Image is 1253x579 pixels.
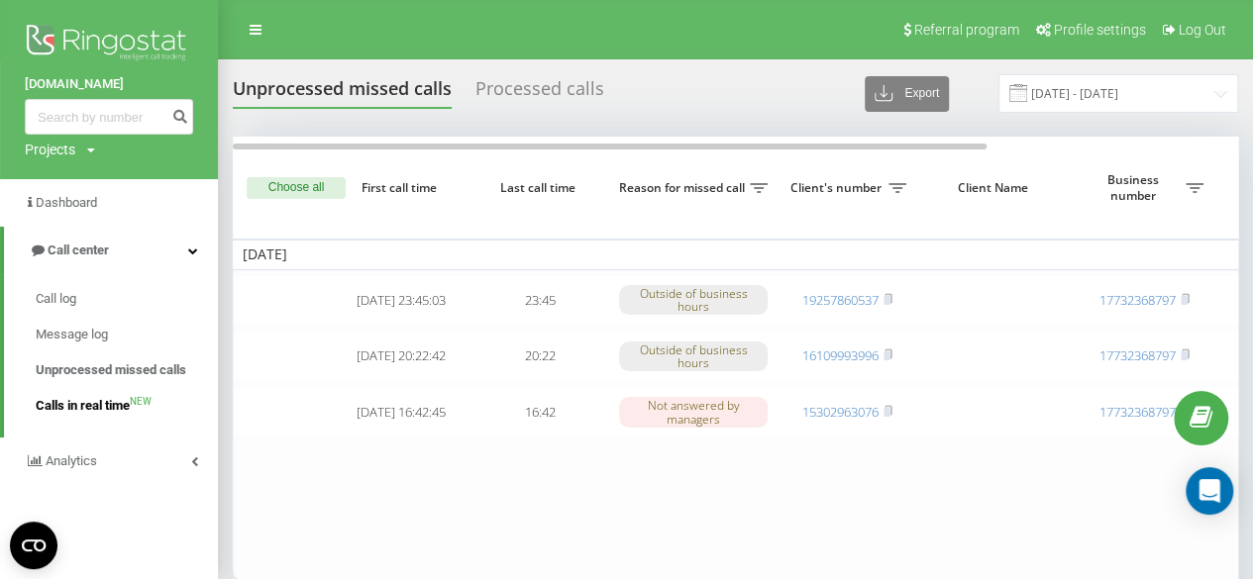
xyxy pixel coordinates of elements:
div: Unprocessed missed calls [233,78,452,109]
div: Outside of business hours [619,285,768,315]
td: [DATE] 23:45:03 [332,274,470,327]
a: 16109993996 [802,346,879,364]
div: Projects [25,140,75,159]
a: 17732368797 [1099,346,1176,364]
span: Message log [36,325,108,344]
button: Open CMP widget [10,522,57,569]
span: Last call time [486,180,593,196]
span: Call log [36,289,76,309]
div: Open Intercom Messenger [1186,467,1233,515]
td: 23:45 [470,274,609,327]
span: Call center [48,242,109,257]
a: 17732368797 [1099,403,1176,421]
div: Outside of business hours [619,341,768,371]
span: First call time [348,180,455,196]
div: Processed calls [475,78,604,109]
a: Call center [4,227,218,274]
input: Search by number [25,99,193,135]
td: [DATE] 16:42:45 [332,386,470,438]
a: 17732368797 [1099,291,1176,309]
span: Calls in real time [36,396,130,416]
a: Call log [36,281,218,317]
button: Export [865,76,949,112]
a: [DOMAIN_NAME] [25,74,193,94]
span: Unprocessed missed calls [36,360,186,380]
div: Not answered by managers [619,397,768,427]
td: [DATE] 20:22:42 [332,330,470,382]
span: Log Out [1179,22,1226,38]
span: Reason for missed call [619,180,750,196]
span: Dashboard [36,195,97,210]
td: 20:22 [470,330,609,382]
span: Analytics [46,453,97,468]
a: 15302963076 [802,403,879,421]
span: Client's number [787,180,888,196]
a: Message log [36,317,218,352]
button: Choose all [247,177,346,199]
img: Ringostat logo [25,20,193,69]
span: Referral program [914,22,1019,38]
span: Profile settings [1054,22,1146,38]
a: 19257860537 [802,291,879,309]
span: Business number [1085,172,1186,203]
td: 16:42 [470,386,609,438]
a: Unprocessed missed calls [36,352,218,388]
a: Calls in real timeNEW [36,388,218,424]
span: Client Name [933,180,1058,196]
